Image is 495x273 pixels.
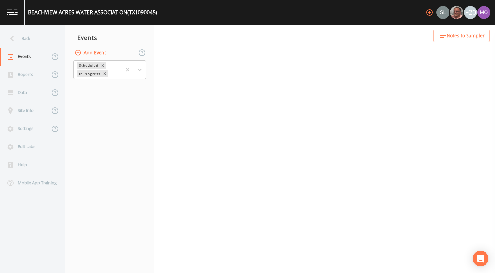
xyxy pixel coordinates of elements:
div: Remove Scheduled [99,62,106,69]
div: Mike Franklin [450,6,464,19]
div: Remove In Progress [101,70,108,77]
div: +20 [464,6,477,19]
img: 4e251478aba98ce068fb7eae8f78b90c [477,6,490,19]
div: Open Intercom Messenger [473,251,488,266]
img: logo [7,9,18,15]
div: Events [65,29,154,46]
img: 0d5b2d5fd6ef1337b72e1b2735c28582 [436,6,449,19]
button: Notes to Sampler [433,30,490,42]
div: BEACHVIEW ACRES WATER ASSOCIATION (TX1090045) [28,9,157,16]
img: e2d790fa78825a4bb76dcb6ab311d44c [450,6,463,19]
div: In Progress [77,70,101,77]
span: Notes to Sampler [447,32,485,40]
div: Sloan Rigamonti [436,6,450,19]
button: Add Event [73,47,109,59]
div: Scheduled [77,62,99,69]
